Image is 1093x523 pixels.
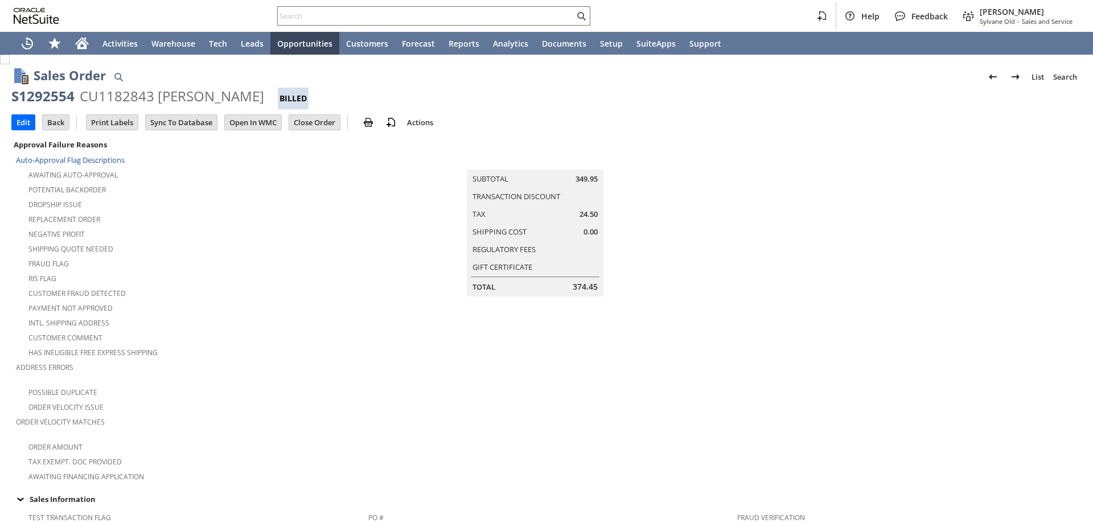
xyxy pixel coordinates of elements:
[28,244,113,254] a: Shipping Quote Needed
[225,115,281,130] input: Open In WMC
[1027,68,1049,86] a: List
[573,281,598,293] span: 374.45
[87,115,138,130] input: Print Labels
[493,38,528,49] span: Analytics
[600,38,623,49] span: Setup
[28,402,104,412] a: Order Velocity Issue
[28,348,158,357] a: Has Ineligible Free Express Shipping
[472,262,532,272] a: Gift Certificate
[16,363,73,372] a: Address Errors
[112,70,125,84] img: Quick Find
[28,259,69,269] a: Fraud Flag
[241,38,264,49] span: Leads
[630,32,683,55] a: SuiteApps
[28,388,97,397] a: Possible Duplicate
[384,116,398,129] img: add-record.svg
[28,442,83,452] a: Order Amount
[277,38,332,49] span: Opportunities
[861,11,880,22] span: Help
[28,513,111,522] a: Test Transaction Flag
[346,38,388,49] span: Customers
[11,87,75,105] div: S1292554
[636,38,676,49] span: SuiteApps
[151,38,195,49] span: Warehouse
[102,38,138,49] span: Activities
[278,9,574,23] input: Search
[449,38,479,49] span: Reports
[75,36,89,50] svg: Home
[472,282,495,292] a: Total
[289,115,340,130] input: Close Order
[28,318,109,328] a: Intl. Shipping Address
[202,32,234,55] a: Tech
[20,36,34,50] svg: Recent Records
[16,155,125,165] a: Auto-Approval Flag Descriptions
[28,185,106,195] a: Potential Backorder
[28,200,82,209] a: Dropship Issue
[145,32,202,55] a: Warehouse
[270,32,339,55] a: Opportunities
[395,32,442,55] a: Forecast
[584,227,598,237] span: 0.00
[486,32,535,55] a: Analytics
[80,87,264,105] div: CU1182843 [PERSON_NAME]
[209,38,227,49] span: Tech
[472,174,508,184] a: Subtotal
[28,472,144,481] a: Awaiting Financing Application
[234,32,270,55] a: Leads
[580,209,598,220] span: 24.50
[339,32,395,55] a: Customers
[402,38,435,49] span: Forecast
[574,9,588,23] svg: Search
[41,32,68,55] div: Shortcuts
[402,117,438,127] a: Actions
[28,303,113,313] a: Payment not approved
[737,513,805,522] a: Fraud Verification
[576,174,598,184] span: 349.95
[28,215,100,224] a: Replacement Order
[16,417,105,427] a: Order Velocity Matches
[472,209,486,219] a: Tax
[28,333,102,343] a: Customer Comment
[542,38,586,49] span: Documents
[986,70,1000,84] img: Previous
[361,116,375,129] img: print.svg
[28,170,118,180] a: Awaiting Auto-Approval
[535,32,593,55] a: Documents
[689,38,721,49] span: Support
[1009,70,1022,84] img: Next
[14,8,59,24] svg: logo
[472,191,560,201] a: Transaction Discount
[14,32,41,55] a: Recent Records
[467,151,603,170] caption: Summary
[1017,17,1020,26] span: -
[472,244,536,254] a: Regulatory Fees
[34,66,106,85] h1: Sales Order
[11,492,1082,506] td: Sales Information
[43,115,69,130] input: Back
[911,11,948,22] span: Feedback
[683,32,728,55] a: Support
[12,115,35,130] input: Edit
[11,492,1077,506] div: Sales Information
[28,457,122,467] a: Tax Exempt. Doc Provided
[11,137,364,152] div: Approval Failure Reasons
[1022,17,1073,26] span: Sales and Service
[278,88,309,109] div: Billed
[28,229,85,239] a: Negative Profit
[1049,68,1082,86] a: Search
[593,32,630,55] a: Setup
[68,32,96,55] a: Home
[472,227,527,237] a: Shipping Cost
[96,32,145,55] a: Activities
[980,17,1015,26] span: Sylvane Old
[368,513,384,522] a: PO #
[28,289,126,298] a: Customer Fraud Detected
[442,32,486,55] a: Reports
[48,36,61,50] svg: Shortcuts
[146,115,217,130] input: Sync To Database
[980,6,1073,17] span: [PERSON_NAME]
[28,274,56,283] a: RIS flag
